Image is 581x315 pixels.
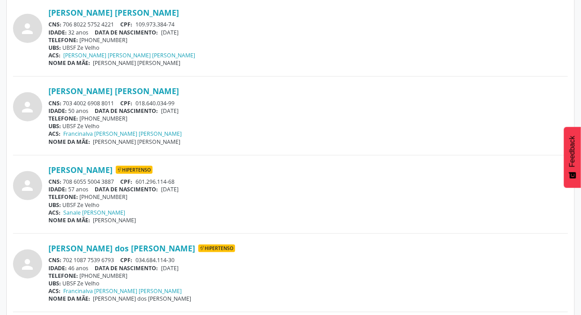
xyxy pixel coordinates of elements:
[48,243,195,253] a: [PERSON_NAME] dos [PERSON_NAME]
[48,193,568,201] div: [PHONE_NUMBER]
[95,107,158,115] span: DATA DE NASCIMENTO:
[121,99,133,107] span: CPF:
[48,295,90,302] span: NOME DA MÃE:
[48,44,568,52] div: UBSF Ze Velho
[48,272,78,280] span: TELEFONE:
[48,122,568,130] div: UBSF Ze Velho
[48,122,61,130] span: UBS:
[64,287,182,295] a: Francinalva [PERSON_NAME] [PERSON_NAME]
[48,36,78,44] span: TELEFONE:
[564,127,581,188] button: Feedback - Mostrar pesquisa
[48,178,61,186] span: CNS:
[135,21,175,28] span: 109.973.384-74
[93,138,181,146] span: [PERSON_NAME] [PERSON_NAME]
[48,21,61,28] span: CNS:
[95,186,158,193] span: DATA DE NASCIMENTO:
[48,29,67,36] span: IDADE:
[48,201,61,209] span: UBS:
[121,256,133,264] span: CPF:
[48,256,568,264] div: 702 1087 7539 6793
[161,186,179,193] span: [DATE]
[121,178,133,186] span: CPF:
[48,115,78,122] span: TELEFONE:
[48,186,67,193] span: IDADE:
[161,29,179,36] span: [DATE]
[64,52,196,59] a: [PERSON_NAME] [PERSON_NAME] [PERSON_NAME]
[48,44,61,52] span: UBS:
[64,130,182,138] a: Francinalva [PERSON_NAME] [PERSON_NAME]
[48,280,61,287] span: UBS:
[121,21,133,28] span: CPF:
[48,21,568,28] div: 706 8022 5752 4221
[135,99,175,107] span: 018.640.034-99
[135,256,175,264] span: 034.684.114-30
[48,209,61,216] span: ACS:
[48,130,61,138] span: ACS:
[64,209,126,216] a: Sanale [PERSON_NAME]
[48,280,568,287] div: UBSF Ze Velho
[95,29,158,36] span: DATA DE NASCIMENTO:
[48,52,61,59] span: ACS:
[48,216,90,224] span: NOME DA MÃE:
[116,166,153,174] span: Hipertenso
[48,287,61,295] span: ACS:
[20,256,36,272] i: person
[48,138,90,146] span: NOME DA MÃE:
[48,201,568,209] div: UBSF Ze Velho
[48,272,568,280] div: [PHONE_NUMBER]
[20,177,36,194] i: person
[48,99,568,107] div: 703 4002 6908 8011
[48,165,113,175] a: [PERSON_NAME]
[48,107,67,115] span: IDADE:
[48,264,67,272] span: IDADE:
[48,36,568,44] div: [PHONE_NUMBER]
[135,178,175,186] span: 601.296.114-68
[48,59,90,67] span: NOME DA MÃE:
[161,264,179,272] span: [DATE]
[48,193,78,201] span: TELEFONE:
[20,21,36,37] i: person
[95,264,158,272] span: DATA DE NASCIMENTO:
[568,136,577,167] span: Feedback
[20,99,36,115] i: person
[48,99,61,107] span: CNS:
[161,107,179,115] span: [DATE]
[48,264,568,272] div: 46 anos
[48,8,179,17] a: [PERSON_NAME] [PERSON_NAME]
[48,107,568,115] div: 50 anos
[198,245,235,253] span: Hipertenso
[93,295,192,302] span: [PERSON_NAME] dos [PERSON_NAME]
[48,115,568,122] div: [PHONE_NUMBER]
[93,216,136,224] span: [PERSON_NAME]
[48,86,179,96] a: [PERSON_NAME] [PERSON_NAME]
[48,29,568,36] div: 32 anos
[48,178,568,186] div: 708 6055 5004 3887
[48,256,61,264] span: CNS:
[48,186,568,193] div: 57 anos
[93,59,181,67] span: [PERSON_NAME] [PERSON_NAME]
